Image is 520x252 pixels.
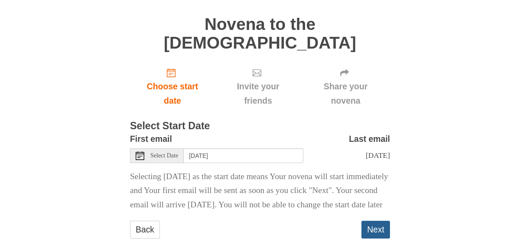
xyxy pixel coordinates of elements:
[139,79,206,108] span: Choose start date
[366,151,390,160] span: [DATE]
[184,148,303,163] input: Use the arrow keys to pick a date
[130,15,390,52] h1: Novena to the [DEMOGRAPHIC_DATA]
[361,221,390,239] button: Next
[130,170,390,213] p: Selecting [DATE] as the start date means Your novena will start immediately and Your first email ...
[130,121,390,132] h3: Select Start Date
[301,61,390,112] div: Click "Next" to confirm your start date first.
[150,153,178,159] span: Select Date
[349,132,390,146] label: Last email
[224,79,292,108] span: Invite your friends
[215,61,301,112] div: Click "Next" to confirm your start date first.
[310,79,381,108] span: Share your novena
[130,132,172,146] label: First email
[130,221,160,239] a: Back
[130,61,215,112] a: Choose start date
